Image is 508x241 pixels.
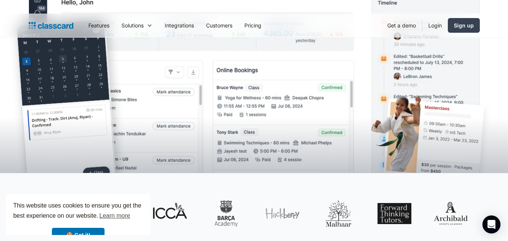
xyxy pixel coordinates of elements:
[238,17,267,34] a: Pricing
[98,210,131,221] a: learn more about cookies
[482,215,500,233] div: Open Intercom Messenger
[422,17,448,34] a: Login
[29,20,73,31] a: home
[159,17,200,34] a: Integrations
[454,21,474,29] div: Sign up
[6,194,150,235] div: cookieconsent
[115,17,159,34] div: Solutions
[200,17,238,34] a: Customers
[13,201,143,221] span: This website uses cookies to ensure you get the best experience on our website.
[121,21,144,29] div: Solutions
[448,18,480,33] a: Sign up
[82,17,115,34] a: Features
[381,17,422,34] a: Get a demo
